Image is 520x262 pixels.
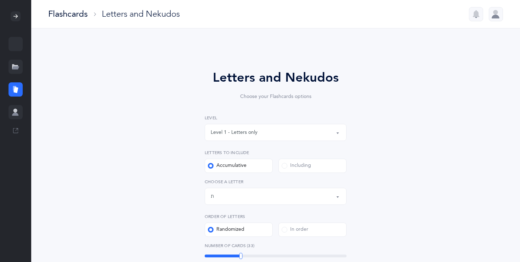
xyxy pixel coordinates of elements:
div: In order [282,226,308,233]
div: Accumulative [208,162,247,169]
div: Randomized [208,226,244,233]
div: Choose your Flashcards options [185,93,366,100]
label: Number of Cards (33) [205,242,347,249]
label: Order of letters [205,213,347,220]
div: Letters and Nekudos [185,68,366,87]
label: Level [205,115,347,121]
label: Choose a letter [205,179,347,185]
div: Letters and Nekudos [102,8,180,20]
div: Flashcards [48,8,88,20]
div: ת [211,193,214,200]
label: Letters to include [205,149,347,156]
div: Including [282,162,311,169]
div: Level 1 - Letters only [211,129,258,136]
button: Level 1 - Letters only [205,124,347,141]
button: ת [205,188,347,205]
